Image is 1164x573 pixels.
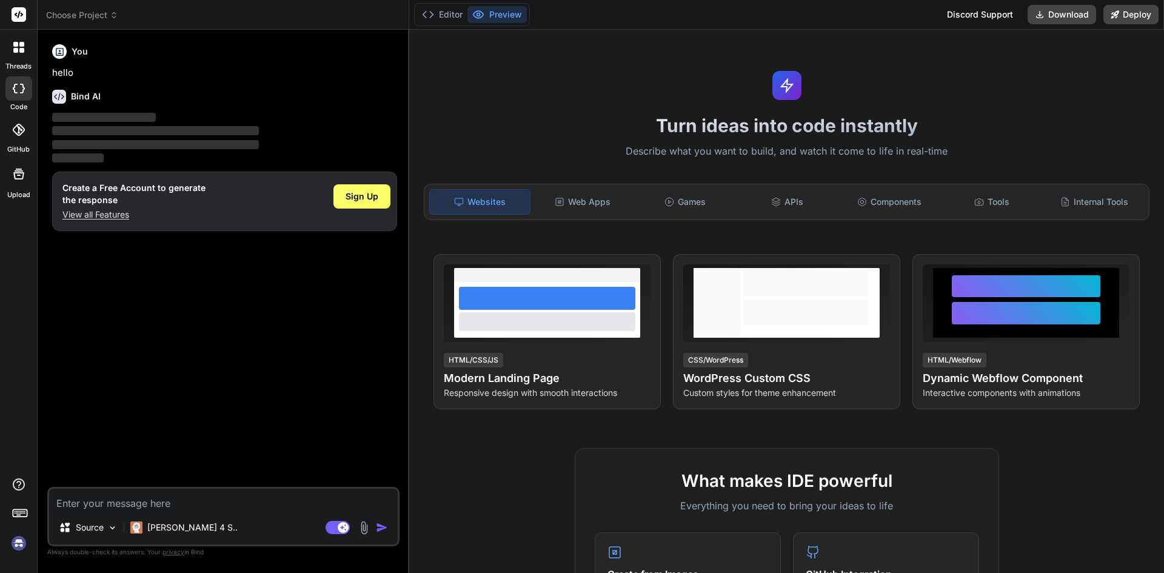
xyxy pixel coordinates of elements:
p: [PERSON_NAME] 4 S.. [147,521,238,534]
h6: You [72,45,88,58]
h4: Modern Landing Page [444,370,651,387]
span: ‌ [52,140,259,149]
label: Upload [7,190,30,200]
button: Editor [417,6,467,23]
label: code [10,102,27,112]
span: ‌ [52,113,156,122]
h4: WordPress Custom CSS [683,370,890,387]
span: Choose Project [46,9,118,21]
h1: Create a Free Account to generate the response [62,182,206,206]
h2: What makes IDE powerful [595,468,979,494]
div: Tools [942,189,1042,215]
button: Deploy [1103,5,1159,24]
p: Always double-check its answers. Your in Bind [47,546,400,558]
p: Describe what you want to build, and watch it come to life in real-time [416,144,1157,159]
button: Download [1028,5,1096,24]
p: Source [76,521,104,534]
p: View all Features [62,209,206,221]
span: ‌ [52,126,259,135]
img: icon [376,521,388,534]
span: ‌ [52,153,104,163]
div: CSS/WordPress [683,353,748,367]
img: attachment [357,521,371,535]
h1: Turn ideas into code instantly [416,115,1157,136]
span: privacy [162,548,184,555]
button: Preview [467,6,527,23]
div: Internal Tools [1044,189,1144,215]
div: Web Apps [533,189,633,215]
p: Custom styles for theme enhancement [683,387,890,399]
label: GitHub [7,144,30,155]
img: Pick Models [107,523,118,533]
img: Claude 4 Sonnet [130,521,142,534]
p: Everything you need to bring your ideas to life [595,498,979,513]
h4: Dynamic Webflow Component [923,370,1129,387]
label: threads [5,61,32,72]
div: HTML/CSS/JS [444,353,503,367]
h6: Bind AI [71,90,101,102]
div: Games [635,189,735,215]
div: Discord Support [940,5,1020,24]
p: Interactive components with animations [923,387,1129,399]
img: signin [8,533,29,554]
p: Responsive design with smooth interactions [444,387,651,399]
span: Sign Up [346,190,378,203]
div: HTML/Webflow [923,353,986,367]
div: Components [840,189,940,215]
p: hello [52,66,397,80]
div: Websites [429,189,530,215]
div: APIs [737,189,837,215]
